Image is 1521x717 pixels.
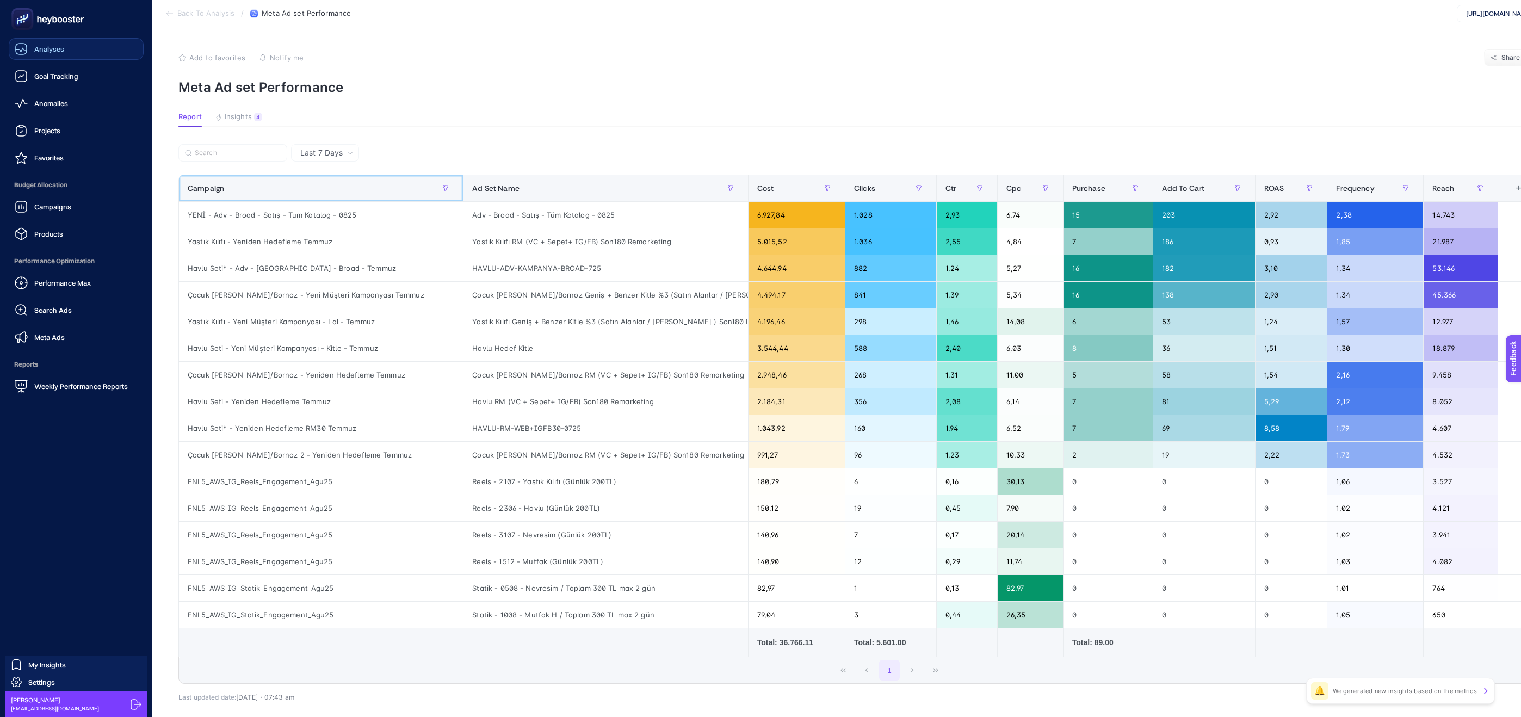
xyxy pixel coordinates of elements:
a: Search Ads [9,299,144,321]
div: 6,74 [998,202,1063,228]
a: Anomalies [9,92,144,114]
div: 0 [1153,468,1255,495]
span: Last updated date: [178,693,236,701]
div: 5,34 [998,282,1063,308]
div: 2,40 [937,335,997,361]
div: 2,16 [1327,362,1423,388]
div: 0 [1256,548,1327,574]
div: 0 [1256,575,1327,601]
span: Reports [9,354,144,375]
div: 650 [1424,602,1498,628]
div: Reels - 3107 - Nevresim (Günlük 200TL) [463,522,747,548]
span: Ctr [945,184,956,193]
div: 81 [1153,388,1255,415]
div: 16 [1064,255,1153,281]
div: 7 [1064,228,1153,255]
div: 1,03 [1327,548,1423,574]
span: Anomalies [34,99,68,108]
div: 1.028 [845,202,936,228]
div: Reels - 2306 - Havlu (Günlük 200TL) [463,495,747,521]
a: Favorites [9,147,144,169]
div: 15 [1064,202,1153,228]
div: Statik - 0508 - Nevresim / Toplam 300 TL max 2 gün [463,575,747,601]
div: 1,30 [1327,335,1423,361]
div: Yastık Kılıfı Geniş + Benzer Kitle %3 (Satın Alanlar / [PERSON_NAME] ) Son180 Lookalike [463,308,747,335]
span: [DATE]・07:43 am [236,693,294,701]
div: 1,54 [1256,362,1327,388]
div: 0,93 [1256,228,1327,255]
div: 2,08 [937,388,997,415]
div: Havlu Seti - Yeniden Hedefleme Temmuz [179,388,463,415]
div: FNL5_AWS_IG_Reels_Engagement_Agu25 [179,522,463,548]
span: Clicks [854,184,875,193]
div: 2,22 [1256,442,1327,468]
div: 0 [1153,522,1255,548]
div: 140,96 [749,522,845,548]
span: Last 7 Days [300,147,343,158]
div: 14,08 [998,308,1063,335]
div: 20,14 [998,522,1063,548]
a: My Insights [5,656,147,673]
div: 0 [1064,602,1153,628]
div: 1,24 [937,255,997,281]
div: 6 [845,468,936,495]
span: Favorites [34,153,64,162]
div: FNL5_AWS_IG_Statik_Engagement_Agu25 [179,575,463,601]
div: 1,02 [1327,522,1423,548]
div: 12 [845,548,936,574]
span: [PERSON_NAME] [11,696,99,704]
div: 0 [1064,468,1153,495]
div: 1.036 [845,228,936,255]
div: 0 [1064,495,1153,521]
div: 6,52 [998,415,1063,441]
p: We generated new insights based on the metrics [1333,687,1477,695]
div: 4 [254,113,262,121]
div: 4.196,46 [749,308,845,335]
div: 4.607 [1424,415,1498,441]
div: 1,24 [1256,308,1327,335]
div: 2,92 [1256,202,1327,228]
div: FNL5_AWS_IG_Reels_Engagement_Agu25 [179,468,463,495]
div: 268 [845,362,936,388]
span: Performance Max [34,279,91,287]
span: Frequency [1336,184,1374,193]
div: 4.082 [1424,548,1498,574]
div: 12.977 [1424,308,1498,335]
a: Goal Tracking [9,65,144,87]
div: 7 [1064,415,1153,441]
div: 8,58 [1256,415,1327,441]
div: 11,00 [998,362,1063,388]
span: Projects [34,126,60,135]
div: Çocuk [PERSON_NAME]/Bornoz - Yeniden Hedefleme Temmuz [179,362,463,388]
div: Çocuk [PERSON_NAME]/Bornoz RM (VC + Sepet+ IG/FB) Son180 Remarketing [463,362,747,388]
span: Meta Ad set Performance [262,9,351,18]
input: Search [195,149,281,157]
div: 3.941 [1424,522,1498,548]
a: Meta Ads [9,326,144,348]
a: Analyses [9,38,144,60]
div: 7,90 [998,495,1063,521]
span: Campaign [188,184,224,193]
div: 1,23 [937,442,997,468]
div: FNL5_AWS_IG_Reels_Engagement_Agu25 [179,495,463,521]
div: YENİ - Adv - Broad - Satış - Tum Katalog - 0825 [179,202,463,228]
div: 1,01 [1327,575,1423,601]
div: 1,34 [1327,282,1423,308]
div: 0 [1256,495,1327,521]
span: Insights [225,113,252,121]
div: HAVLU-ADV-KAMPANYA-BROAD-725 [463,255,747,281]
div: 10,33 [998,442,1063,468]
span: Share [1501,53,1520,62]
div: 5.015,52 [749,228,845,255]
div: Havlu Seti - Yeni Müşteri Kampanyası - Kitle - Temmuz [179,335,463,361]
div: 6.927,84 [749,202,845,228]
div: 1,46 [937,308,997,335]
div: 841 [845,282,936,308]
div: 764 [1424,575,1498,601]
div: 4.494,17 [749,282,845,308]
span: Add To Cart [1162,184,1205,193]
div: Havlu Hedef Kitle [463,335,747,361]
div: 3.544,44 [749,335,845,361]
div: 4.121 [1424,495,1498,521]
div: 1,85 [1327,228,1423,255]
